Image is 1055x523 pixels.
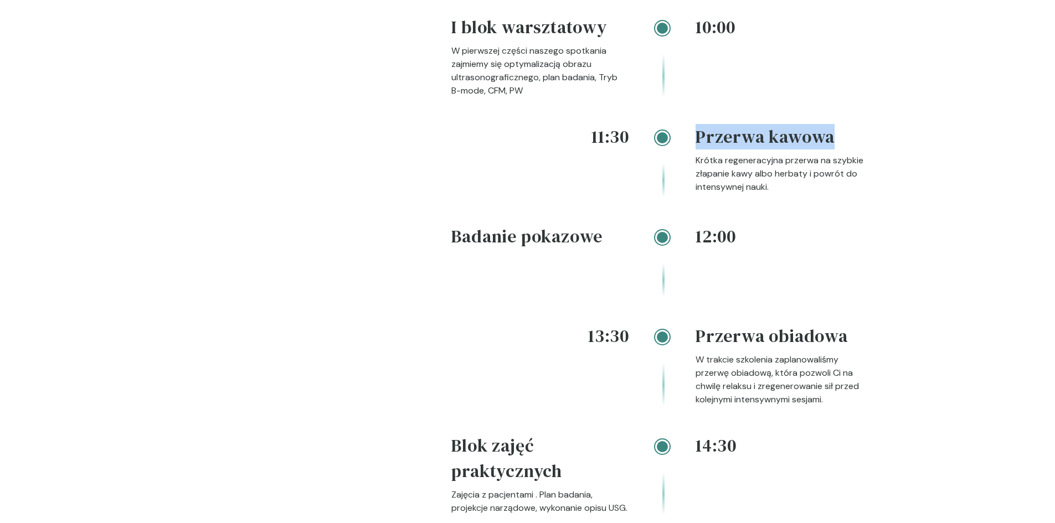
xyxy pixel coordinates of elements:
h4: Przerwa obiadowa [696,323,873,353]
h4: I blok warsztatowy [451,14,629,44]
p: W trakcie szkolenia zaplanowaliśmy przerwę obiadową, która pozwoli Ci na chwilę relaksu i zregene... [696,353,873,406]
h4: 13:30 [451,323,629,349]
p: Zajęcia z pacjentami . Plan badania, projekcje narządowe, wykonanie opisu USG. [451,488,629,515]
h4: 14:30 [696,433,873,458]
h4: 12:00 [696,224,873,249]
h4: Badanie pokazowe [451,224,629,253]
h4: 10:00 [696,14,873,40]
h4: Blok zajęć praktycznych [451,433,629,488]
p: Krótka regeneracyjna przerwa na szybkie złapanie kawy albo herbaty i powrót do intensywnej nauki. [696,154,873,194]
p: W pierwszej części naszego spotkania zajmiemy się optymalizacją obrazu ultrasonograficznego, plan... [451,44,629,97]
h4: Przerwa kawowa [696,124,873,154]
h4: 11:30 [451,124,629,149]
